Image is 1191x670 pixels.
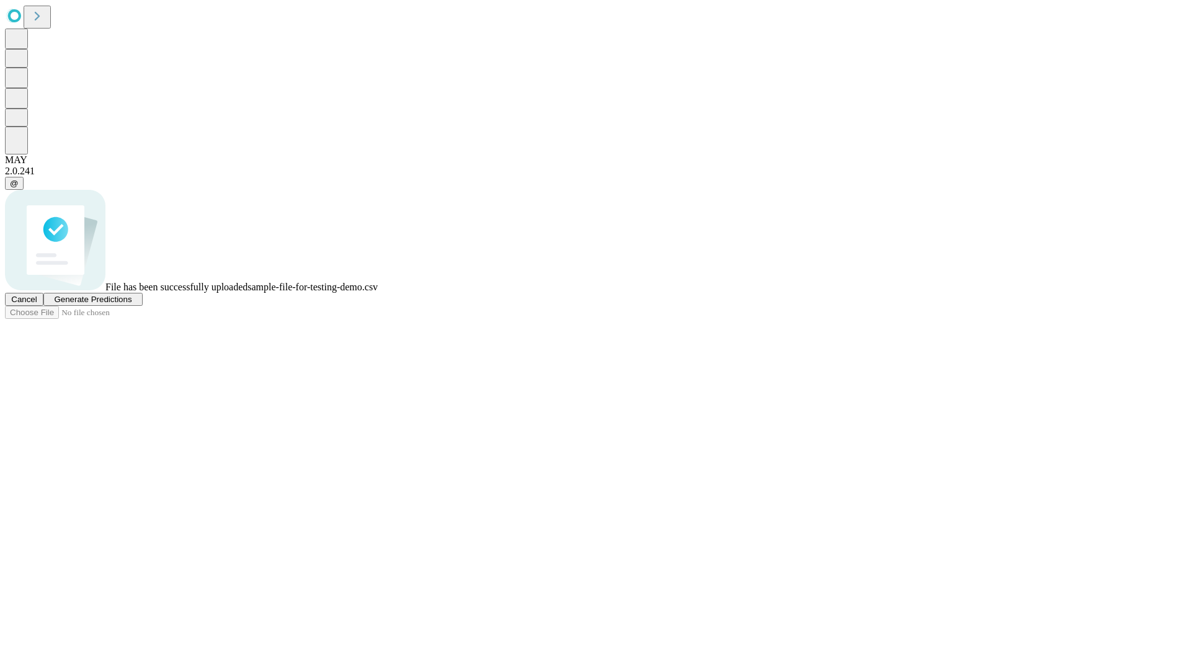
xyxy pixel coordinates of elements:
span: File has been successfully uploaded [105,282,248,292]
button: Cancel [5,293,43,306]
button: @ [5,177,24,190]
button: Generate Predictions [43,293,143,306]
span: sample-file-for-testing-demo.csv [248,282,378,292]
div: 2.0.241 [5,166,1186,177]
span: Cancel [11,295,37,304]
span: @ [10,179,19,188]
div: MAY [5,154,1186,166]
span: Generate Predictions [54,295,132,304]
